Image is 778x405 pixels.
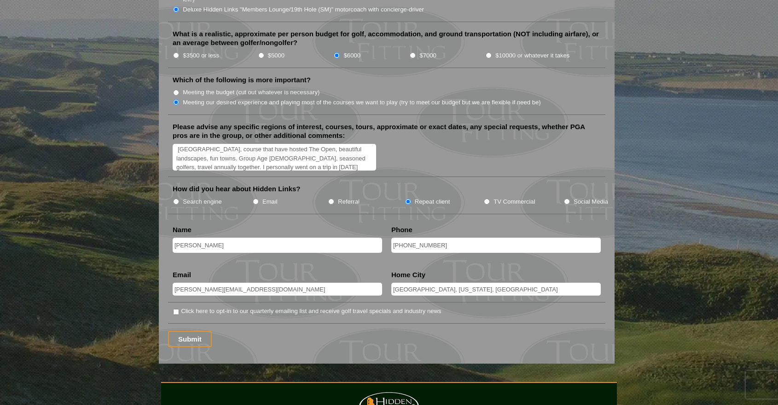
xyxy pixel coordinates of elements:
label: TV Commercial [494,197,535,206]
label: What is a realistic, approximate per person budget for golf, accommodation, and ground transporta... [173,29,601,47]
label: $5000 [268,51,284,60]
label: $7000 [419,51,436,60]
label: $10000 or whatever it takes [495,51,569,60]
label: Home City [391,270,425,280]
label: Name [173,225,192,234]
label: Email [173,270,191,280]
label: How did you hear about Hidden Links? [173,184,301,194]
label: Repeat client [415,197,450,206]
label: Referral [338,197,360,206]
label: Deluxe Hidden Links "Members Lounge/19th Hole (SM)" motorcoach with concierge-driver [183,5,424,14]
label: Please advise any specific regions of interest, courses, tours, approximate or exact dates, any s... [173,122,601,140]
label: Social Media [574,197,608,206]
label: Search engine [183,197,222,206]
label: Email [262,197,278,206]
label: Click here to opt-in to our quarterly emailing list and receive golf travel specials and industry... [181,307,441,316]
label: Meeting our desired experience and playing most of the courses we want to play (try to meet our b... [183,98,541,107]
label: Which of the following is more important? [173,75,311,85]
label: $6000 [344,51,360,60]
label: Phone [391,225,412,234]
input: Submit [168,331,212,347]
label: $3500 or less [183,51,219,60]
label: Meeting the budget (cut out whatever is necessary) [183,88,319,97]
